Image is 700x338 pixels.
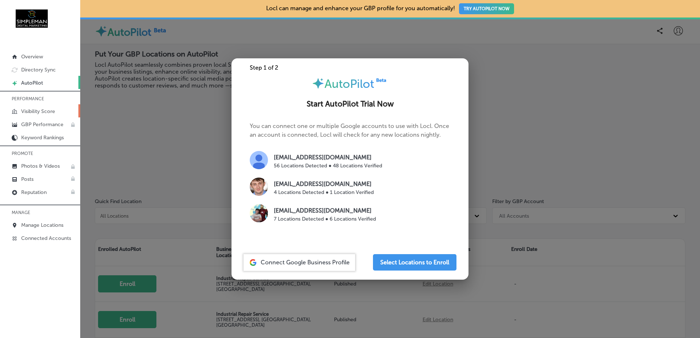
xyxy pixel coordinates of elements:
[373,254,456,271] button: Select Locations to Enroll
[232,64,468,71] div: Step 1 of 2
[21,108,55,114] p: Visibility Score
[274,162,382,170] p: 56 Locations Detected ● 48 Locations Verified
[459,3,514,14] button: TRY AUTOPILOT NOW
[21,135,64,141] p: Keyword Rankings
[274,153,382,162] p: [EMAIL_ADDRESS][DOMAIN_NAME]
[274,206,376,215] p: [EMAIL_ADDRESS][DOMAIN_NAME]
[240,100,460,109] h2: Start AutoPilot Trial Now
[274,189,374,196] p: 4 Locations Detected ● 1 Location Verified
[21,80,43,86] p: AutoPilot
[21,121,63,128] p: GBP Performance
[374,77,389,83] img: Beta
[21,67,56,73] p: Directory Sync
[274,180,374,189] p: [EMAIL_ADDRESS][DOMAIN_NAME]
[21,176,34,182] p: Posts
[261,259,350,266] span: Connect Google Business Profile
[21,189,47,195] p: Reputation
[324,77,374,91] span: AutoPilot
[21,222,63,228] p: Manage Locations
[21,163,60,169] p: Photos & Videos
[274,215,376,223] p: 7 Locations Detected ● 6 Locations Verified
[312,77,324,90] img: autopilot-icon
[21,235,71,241] p: Connected Accounts
[250,122,450,231] p: You can connect one or multiple Google accounts to use with Locl. Once an account is connected, L...
[21,54,43,60] p: Overview
[12,9,52,28] img: 296aa514-ed6e-4ee0-bf14-81754bc0d282sdm-blackbg.png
